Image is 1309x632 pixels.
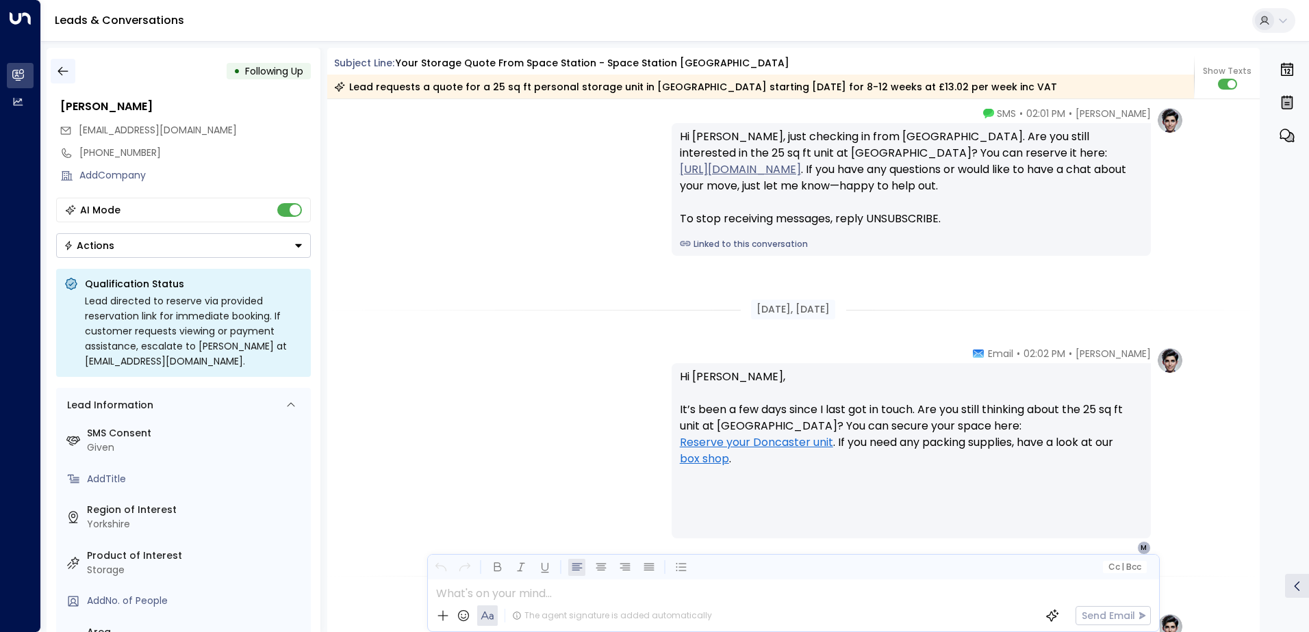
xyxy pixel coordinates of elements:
div: Yorkshire [87,517,305,531]
span: • [1069,347,1072,360]
div: Your storage quote from Space Station - Space Station [GEOGRAPHIC_DATA] [396,56,789,70]
button: Actions [56,233,311,258]
div: Storage [87,563,305,577]
button: Redo [456,559,473,576]
span: | [1121,562,1124,572]
a: Reserve your Doncaster unit [680,434,833,451]
button: Undo [432,559,449,576]
div: Hi [PERSON_NAME], just checking in from [GEOGRAPHIC_DATA]. Are you still interested in the 25 sq ... [680,129,1143,227]
button: Cc|Bcc [1102,561,1146,574]
div: AI Mode [80,203,120,217]
span: [EMAIL_ADDRESS][DOMAIN_NAME] [79,123,237,137]
div: Button group with a nested menu [56,233,311,258]
div: Lead Information [62,398,153,412]
a: Linked to this conversation [680,238,1143,250]
div: • [233,59,240,83]
a: Leads & Conversations [55,12,184,28]
div: The agent signature is added automatically [512,609,712,622]
div: M [1137,541,1151,555]
div: AddTitle [87,472,305,486]
a: box shop [680,451,729,467]
span: Subject Line: [334,56,394,70]
img: profile-logo.png [1156,107,1184,134]
div: Actions [64,239,114,252]
span: Email [988,347,1013,360]
span: Cc Bcc [1108,562,1141,572]
div: [PHONE_NUMBER] [79,146,311,160]
div: AddCompany [79,168,311,183]
a: [URL][DOMAIN_NAME] [680,161,801,178]
label: SMS Consent [87,426,305,440]
span: Following Up [245,64,303,78]
div: Lead requests a quote for a 25 sq ft personal storage unit in [GEOGRAPHIC_DATA] starting [DATE] f... [334,80,1057,94]
span: mechensietaylor@hotmail.com [79,123,237,137]
span: SMS [997,107,1016,120]
div: Given [87,440,305,455]
div: [PERSON_NAME] [60,98,311,115]
span: • [1017,347,1020,360]
p: Qualification Status [85,277,303,291]
span: • [1069,107,1072,120]
label: Product of Interest [87,549,305,563]
span: • [1019,107,1023,120]
span: [PERSON_NAME] [1076,107,1151,120]
span: [PERSON_NAME] [1076,347,1151,360]
p: Hi [PERSON_NAME], It’s been a few days since I last got in touch. Are you still thinking about th... [680,369,1143,484]
div: AddNo. of People [87,594,305,608]
span: 02:01 PM [1026,107,1065,120]
label: Region of Interest [87,503,305,517]
span: 02:02 PM [1024,347,1065,360]
div: [DATE], [DATE] [751,300,835,319]
div: Lead directed to reserve via provided reservation link for immediate booking. If customer request... [85,293,303,369]
span: Show Texts [1203,65,1251,77]
img: profile-logo.png [1156,347,1184,374]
